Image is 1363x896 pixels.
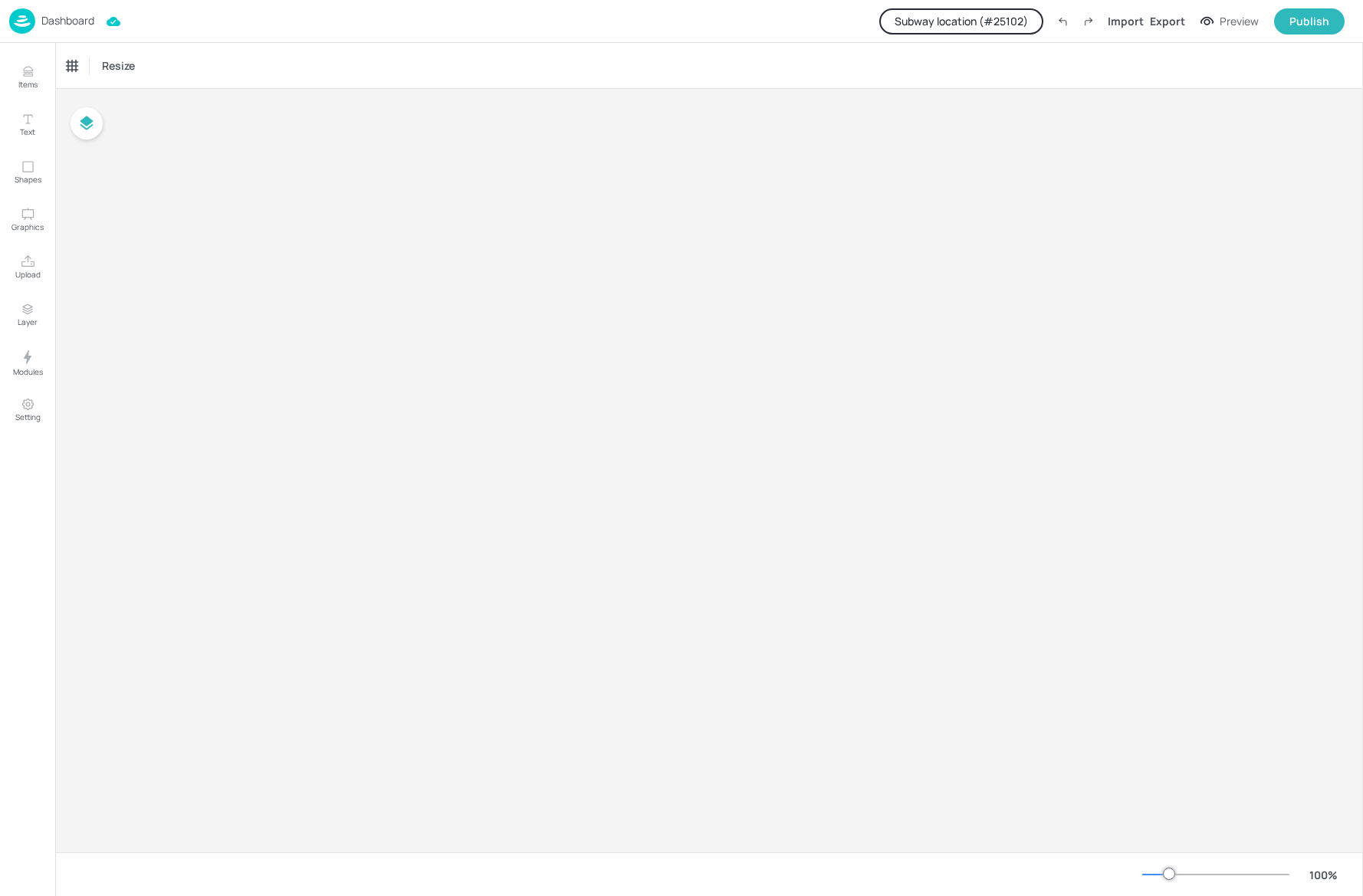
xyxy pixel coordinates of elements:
div: Export [1150,13,1185,29]
div: Import [1108,13,1144,29]
button: Subway location (#25102) [879,8,1043,34]
div: Preview [1220,13,1259,30]
label: Redo (Ctrl + Y) [1076,8,1102,34]
label: Undo (Ctrl + Z) [1049,8,1076,34]
img: logo-86c26b7e.jpg [9,8,35,34]
button: Publish [1274,8,1345,34]
div: Publish [1289,13,1329,30]
div: 100 % [1305,867,1342,883]
p: Dashboard [41,15,94,26]
span: Resize [99,57,138,74]
button: Preview [1191,10,1268,33]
